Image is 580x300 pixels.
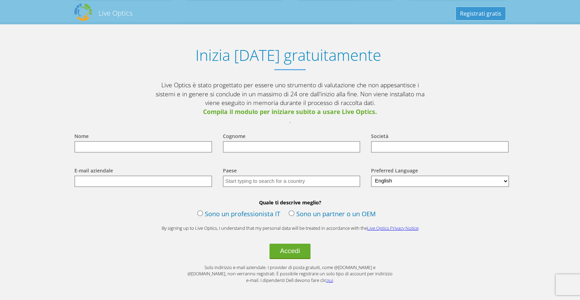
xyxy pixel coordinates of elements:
[197,209,280,220] label: Sono un professionista IT
[223,133,245,141] label: Cognome
[269,244,311,259] button: Accedi
[223,176,361,187] input: Start typing to search for a country
[74,133,89,141] label: Nome
[74,167,113,176] label: E-mail aziendale
[327,277,333,283] a: qui
[371,167,418,176] label: Preferred Language
[223,167,237,176] label: Paese
[371,133,388,141] label: Società
[98,8,132,18] h2: Live Optics
[289,209,376,220] label: Sono un partner o un OEM
[151,81,429,125] p: Live Optics è stato progettato per essere uno strumento di valutazione che non appesantisce i sis...
[151,107,429,116] span: Compila il modulo per iniziare subito a usare Live Optics.
[367,225,419,231] a: Live Optics Privacy Notice
[67,46,509,64] h1: Inizia [DATE] gratuitamente
[74,3,92,21] img: Dell Dpack
[456,7,506,20] a: Registrati gratis
[151,225,429,232] p: By signing up to Live Optics, I understand that my personal data will be treated in accordance wi...
[67,199,513,206] b: Quale ti descrive meglio?
[186,264,394,284] p: Solo indirizzo e-mail aziendale. I provider di posta gratuiti, come @[DOMAIN_NAME] e @[DOMAIN_NAM...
